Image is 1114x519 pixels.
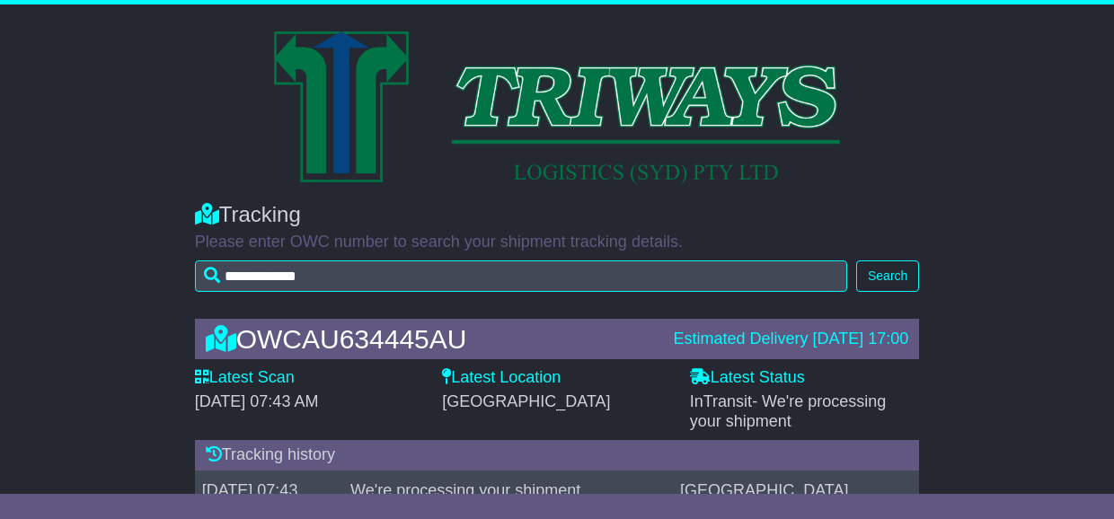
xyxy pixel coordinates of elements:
span: InTransit [690,392,887,430]
div: Estimated Delivery [DATE] 17:00 [674,330,909,349]
div: OWCAU634445AU [197,324,665,354]
div: Tracking [195,202,920,228]
img: GetCustomerLogo [274,31,840,184]
span: [GEOGRAPHIC_DATA] [442,392,610,410]
td: [GEOGRAPHIC_DATA] [673,471,919,510]
td: [DATE] 07:43 [195,471,343,510]
p: Please enter OWC number to search your shipment tracking details. [195,233,920,252]
span: [DATE] 07:43 AM [195,392,319,410]
div: Tracking history [195,440,920,471]
button: Search [856,260,919,292]
span: - We're processing your shipment [690,392,887,430]
label: Latest Scan [195,368,295,388]
label: Latest Status [690,368,805,388]
label: Latest Location [442,368,561,388]
td: We're processing your shipment [343,471,673,510]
